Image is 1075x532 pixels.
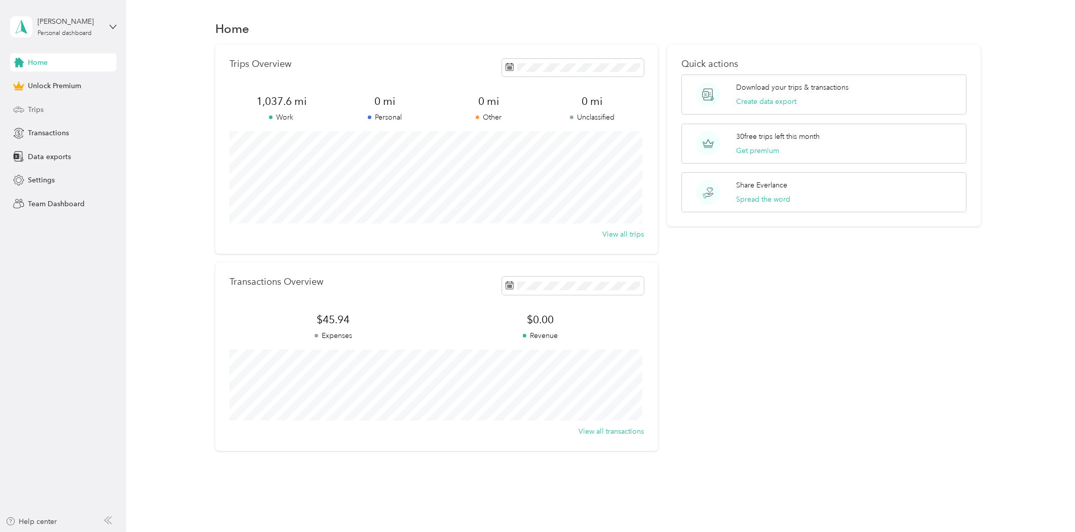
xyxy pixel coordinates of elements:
[215,23,249,34] h1: Home
[229,330,437,341] p: Expenses
[437,112,541,123] p: Other
[541,94,644,108] span: 0 mi
[736,82,849,93] p: Download your trips & transactions
[229,59,291,69] p: Trips Overview
[736,180,787,191] p: Share Everlance
[333,112,437,123] p: Personal
[6,516,57,527] button: Help center
[333,94,437,108] span: 0 mi
[229,94,333,108] span: 1,037.6 mi
[437,330,644,341] p: Revenue
[736,96,796,107] button: Create data export
[437,94,541,108] span: 0 mi
[541,112,644,123] p: Unclassified
[736,145,779,156] button: Get premium
[28,104,44,115] span: Trips
[736,131,820,142] p: 30 free trips left this month
[28,151,71,162] span: Data exports
[602,229,644,240] button: View all trips
[1018,475,1075,532] iframe: Everlance-gr Chat Button Frame
[736,194,790,205] button: Spread the word
[37,16,101,27] div: [PERSON_NAME]
[437,313,644,327] span: $0.00
[28,175,55,185] span: Settings
[229,313,437,327] span: $45.94
[28,81,81,91] span: Unlock Premium
[28,199,85,209] span: Team Dashboard
[28,128,69,138] span: Transactions
[37,30,92,36] div: Personal dashboard
[28,57,48,68] span: Home
[681,59,967,69] p: Quick actions
[229,277,323,287] p: Transactions Overview
[229,112,333,123] p: Work
[579,426,644,437] button: View all transactions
